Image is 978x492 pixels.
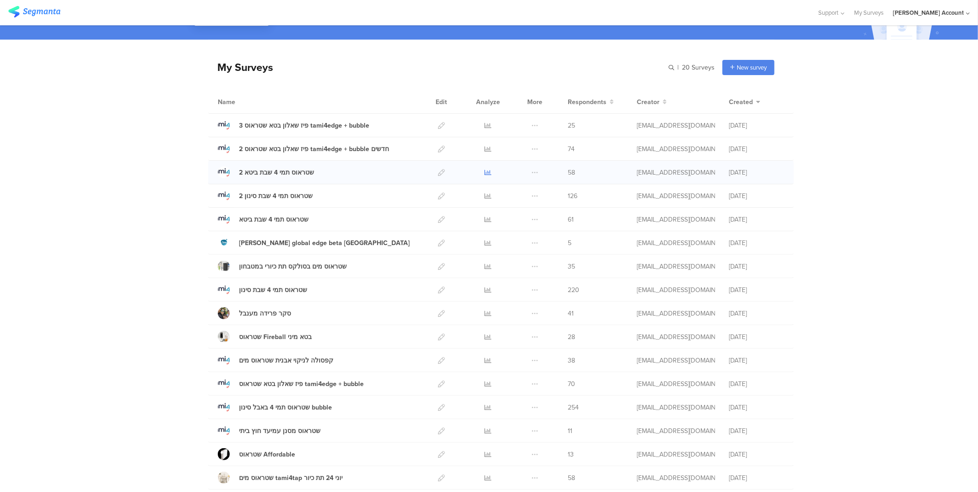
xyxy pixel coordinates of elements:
div: [DATE] [729,473,784,483]
div: More [525,90,545,113]
span: 254 [568,403,579,412]
div: odelya@ifocus-r.com [637,379,715,389]
div: odelya@ifocus-r.com [637,426,715,436]
span: 74 [568,144,575,154]
a: שטראוס תמי 4 שבת סינון [218,284,307,296]
div: Strauss global edge beta Australia [239,238,410,248]
div: קפסולה לניקוי אבנית שטראוס מים [239,356,333,365]
div: [DATE] [729,121,784,130]
div: [DATE] [729,285,784,295]
div: [PERSON_NAME] Account [893,8,964,17]
div: שטראוס Fireball בטא מיני [239,332,312,342]
div: 2 פיז שאלון בטא שטראוס tami4edge + bubble חדשים [239,144,389,154]
a: 2 שטראוס תמי 4 שבת סינון [218,190,313,202]
a: שטראוס מים tami4tap יוני 24 תת כיור [218,472,343,484]
div: 2 שטראוס תמי 4 שבת סינון [239,191,313,201]
div: odelya@ifocus-r.com [637,144,715,154]
span: Creator [637,97,659,107]
span: Created [729,97,753,107]
a: פיז שאלון בטא שטראוס tami4edge + bubble [218,378,364,390]
span: 25 [568,121,575,130]
span: 35 [568,262,575,271]
div: [DATE] [729,403,784,412]
button: Creator [637,97,667,107]
span: 28 [568,332,575,342]
div: odelya@ifocus-r.com [637,403,715,412]
span: 11 [568,426,572,436]
span: 70 [568,379,575,389]
span: | [676,63,680,72]
div: odelya@ifocus-r.com [637,309,715,318]
div: odelya@ifocus-r.com [637,168,715,177]
span: Support [819,8,839,17]
div: 3 פיז שאלון בטא שטראוס tami4edge + bubble [239,121,369,130]
span: 20 Surveys [682,63,715,72]
span: 61 [568,215,574,224]
a: 2 פיז שאלון בטא שטראוס tami4edge + bubble חדשים [218,143,389,155]
div: שטראוס תמי 4 שבת סינון [239,285,307,295]
span: 220 [568,285,579,295]
div: סקר פרידה מענבל [239,309,291,318]
span: 5 [568,238,571,248]
div: שטראוס תמי 4 באבל סינון bubble [239,403,332,412]
div: odelya@ifocus-r.com [637,121,715,130]
a: שטראוס תמי 4 שבת ביטא [218,213,309,225]
a: [PERSON_NAME] global edge beta [GEOGRAPHIC_DATA] [218,237,410,249]
div: odelya@ifocus-r.com [637,191,715,201]
div: שטראוס מים בסולקס תת כיורי במטבחון [239,262,347,271]
div: [DATE] [729,332,784,342]
span: 13 [568,450,574,459]
div: [DATE] [729,309,784,318]
div: שטראוס מסנן עמיעד חוץ ביתי [239,426,320,436]
div: odelya@ifocus-r.com [637,473,715,483]
span: 58 [568,473,575,483]
div: odelya@ifocus-r.com [637,285,715,295]
div: [DATE] [729,144,784,154]
div: שטראוס תמי 4 שבת ביטא [239,215,309,224]
div: Edit [431,90,451,113]
div: [DATE] [729,356,784,365]
div: [DATE] [729,191,784,201]
span: New survey [737,63,767,72]
button: Respondents [568,97,614,107]
div: odelya@ifocus-r.com [637,450,715,459]
img: segmanta logo [8,6,60,18]
div: [DATE] [729,262,784,271]
span: 126 [568,191,577,201]
div: 2 שטראוס תמי 4 שבת ביטא [239,168,314,177]
span: 58 [568,168,575,177]
div: [DATE] [729,426,784,436]
a: 2 שטראוס תמי 4 שבת ביטא [218,166,314,178]
div: [DATE] [729,379,784,389]
div: [DATE] [729,450,784,459]
div: odelya@ifocus-r.com [637,262,715,271]
div: My Surveys [208,59,273,75]
a: שטראוס מסנן עמיעד חוץ ביתי [218,425,320,437]
a: 3 פיז שאלון בטא שטראוס tami4edge + bubble [218,119,369,131]
a: שטראוס Fireball בטא מיני [218,331,312,343]
div: שטראוס Affordable [239,450,295,459]
span: 38 [568,356,575,365]
div: [DATE] [729,168,784,177]
a: שטראוס מים בסולקס תת כיורי במטבחון [218,260,347,272]
span: 41 [568,309,574,318]
a: סקר פרידה מענבל [218,307,291,319]
div: Name [218,97,273,107]
span: Respondents [568,97,606,107]
a: קפסולה לניקוי אבנית שטראוס מים [218,354,333,366]
a: שטראוס תמי 4 באבל סינון bubble [218,401,332,413]
div: odelya@ifocus-r.com [637,332,715,342]
div: odelya@ifocus-r.com [637,215,715,224]
a: שטראוס Affordable [218,448,295,460]
div: Analyze [474,90,502,113]
div: שטראוס מים tami4tap יוני 24 תת כיור [239,473,343,483]
div: odelya@ifocus-r.com [637,238,715,248]
div: [DATE] [729,238,784,248]
div: פיז שאלון בטא שטראוס tami4edge + bubble [239,379,364,389]
div: odelya@ifocus-r.com [637,356,715,365]
div: [DATE] [729,215,784,224]
button: Created [729,97,760,107]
